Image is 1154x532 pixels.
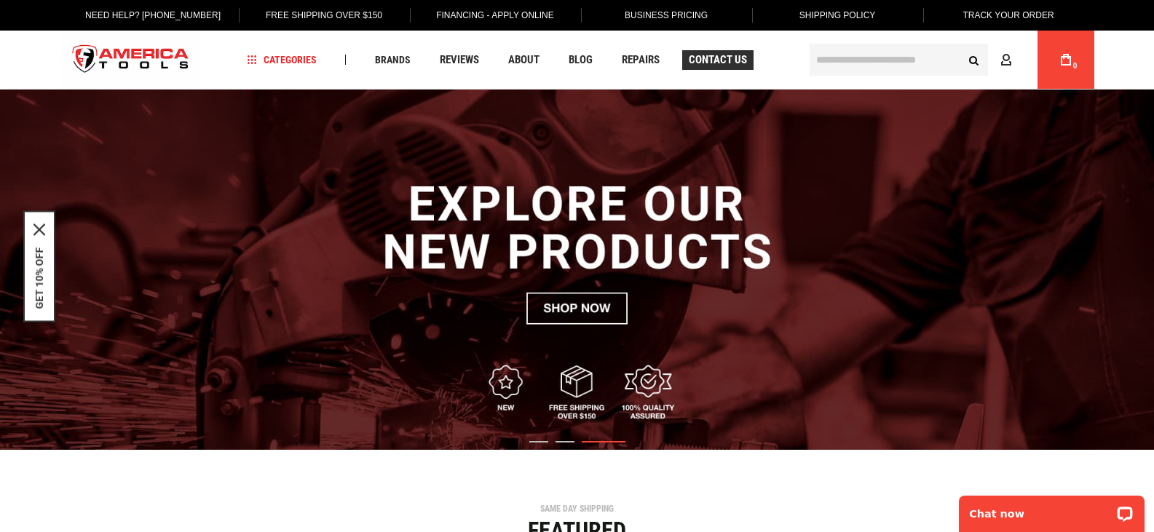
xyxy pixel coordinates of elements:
[368,50,417,70] a: Brands
[622,55,660,65] span: Repairs
[375,55,411,65] span: Brands
[689,55,747,65] span: Contact Us
[247,55,317,65] span: Categories
[33,247,45,309] button: GET 10% OFF
[799,10,876,20] span: Shipping Policy
[508,55,540,65] span: About
[562,50,599,70] a: Blog
[682,50,754,70] a: Contact Us
[1073,62,1078,70] span: 0
[440,55,479,65] span: Reviews
[569,55,593,65] span: Blog
[960,46,988,74] button: Search
[502,50,546,70] a: About
[1052,31,1080,89] a: 0
[240,50,323,70] a: Categories
[949,486,1154,532] iframe: LiveChat chat widget
[433,50,486,70] a: Reviews
[60,33,202,87] img: America Tools
[57,504,1098,513] div: SAME DAY SHIPPING
[33,223,45,235] button: Close
[33,223,45,235] svg: close icon
[60,33,202,87] a: store logo
[615,50,666,70] a: Repairs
